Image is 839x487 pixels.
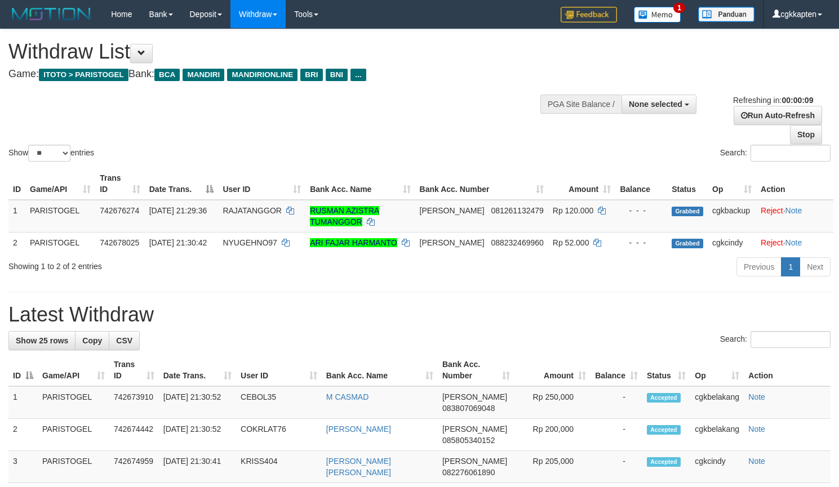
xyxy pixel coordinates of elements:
span: Show 25 rows [16,336,68,345]
td: · [756,200,833,233]
select: Showentries [28,145,70,162]
th: User ID: activate to sort column ascending [236,354,322,386]
a: Stop [790,125,822,144]
span: ITOTO > PARISTOGEL [39,69,128,81]
td: COKRLAT76 [236,419,322,451]
th: Op: activate to sort column ascending [690,354,744,386]
span: Copy 085805340152 to clipboard [442,436,495,445]
a: Reject [761,206,783,215]
span: RAJATANGGOR [223,206,282,215]
span: Accepted [647,457,681,467]
a: Note [785,238,802,247]
span: MANDIRIONLINE [227,69,298,81]
span: ... [350,69,366,81]
span: Accepted [647,393,681,403]
td: cgkbelakang [690,386,744,419]
th: Game/API: activate to sort column ascending [38,354,109,386]
td: Rp 205,000 [514,451,591,483]
span: Copy 082276061890 to clipboard [442,468,495,477]
a: Show 25 rows [8,331,76,350]
th: Status: activate to sort column ascending [642,354,690,386]
th: Bank Acc. Name: activate to sort column ascending [322,354,438,386]
td: - [591,419,642,451]
span: Copy 088232469960 to clipboard [491,238,543,247]
th: Date Trans.: activate to sort column descending [145,168,219,200]
th: Amount: activate to sort column ascending [548,168,615,200]
td: cgkcindy [690,451,744,483]
td: 742674959 [109,451,159,483]
td: 1 [8,386,38,419]
a: Note [748,457,765,466]
h1: Withdraw List [8,41,548,63]
span: CSV [116,336,132,345]
th: Bank Acc. Number: activate to sort column ascending [438,354,515,386]
th: Balance: activate to sort column ascending [591,354,642,386]
td: PARISTOGEL [38,386,109,419]
img: Feedback.jpg [561,7,617,23]
th: Trans ID: activate to sort column ascending [109,354,159,386]
span: Refreshing in: [733,96,813,105]
input: Search: [751,331,831,348]
td: PARISTOGEL [25,200,95,233]
span: Grabbed [672,239,703,248]
th: Op: activate to sort column ascending [708,168,756,200]
span: NYUGEHNO97 [223,238,277,247]
td: Rp 200,000 [514,419,591,451]
th: ID [8,168,25,200]
button: None selected [622,95,696,114]
span: [DATE] 21:29:36 [149,206,207,215]
div: PGA Site Balance / [540,95,622,114]
span: Copy [82,336,102,345]
th: User ID: activate to sort column ascending [218,168,305,200]
label: Search: [720,145,831,162]
span: BNI [326,69,348,81]
span: Copy 081261132479 to clipboard [491,206,543,215]
strong: 00:00:09 [782,96,813,105]
span: Grabbed [672,207,703,216]
input: Search: [751,145,831,162]
span: [PERSON_NAME] [420,206,485,215]
div: - - - [620,205,663,216]
a: 1 [781,257,800,276]
td: KRISS404 [236,451,322,483]
span: [PERSON_NAME] [420,238,485,247]
th: Game/API: activate to sort column ascending [25,168,95,200]
td: · [756,232,833,253]
img: Button%20Memo.svg [634,7,681,23]
td: CEBOL35 [236,386,322,419]
span: BCA [154,69,180,81]
th: Bank Acc. Name: activate to sort column ascending [305,168,415,200]
td: PARISTOGEL [25,232,95,253]
a: Note [785,206,802,215]
td: cgkbelakang [690,419,744,451]
span: [PERSON_NAME] [442,392,507,401]
label: Show entries [8,145,94,162]
a: Run Auto-Refresh [734,106,822,125]
span: Accepted [647,425,681,435]
th: ID: activate to sort column descending [8,354,38,386]
a: RUSMAN AZISTRA TUMANGGOR [310,206,379,226]
h4: Game: Bank: [8,69,548,80]
th: Trans ID: activate to sort column ascending [95,168,145,200]
a: Note [748,425,765,434]
td: PARISTOGEL [38,451,109,483]
td: - [591,386,642,419]
span: 742676274 [100,206,139,215]
th: Action [756,168,833,200]
a: Previous [736,257,782,276]
a: ARI FAJAR HARMANTO [310,238,397,247]
span: Rp 120.000 [553,206,593,215]
td: 2 [8,232,25,253]
th: Date Trans.: activate to sort column ascending [159,354,236,386]
span: 1 [673,3,685,13]
th: Action [744,354,831,386]
td: PARISTOGEL [38,419,109,451]
td: Rp 250,000 [514,386,591,419]
td: cgkbackup [708,200,756,233]
a: Note [748,392,765,401]
span: BRI [300,69,322,81]
span: MANDIRI [183,69,224,81]
span: [DATE] 21:30:42 [149,238,207,247]
td: 742674442 [109,419,159,451]
a: CSV [109,331,140,350]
